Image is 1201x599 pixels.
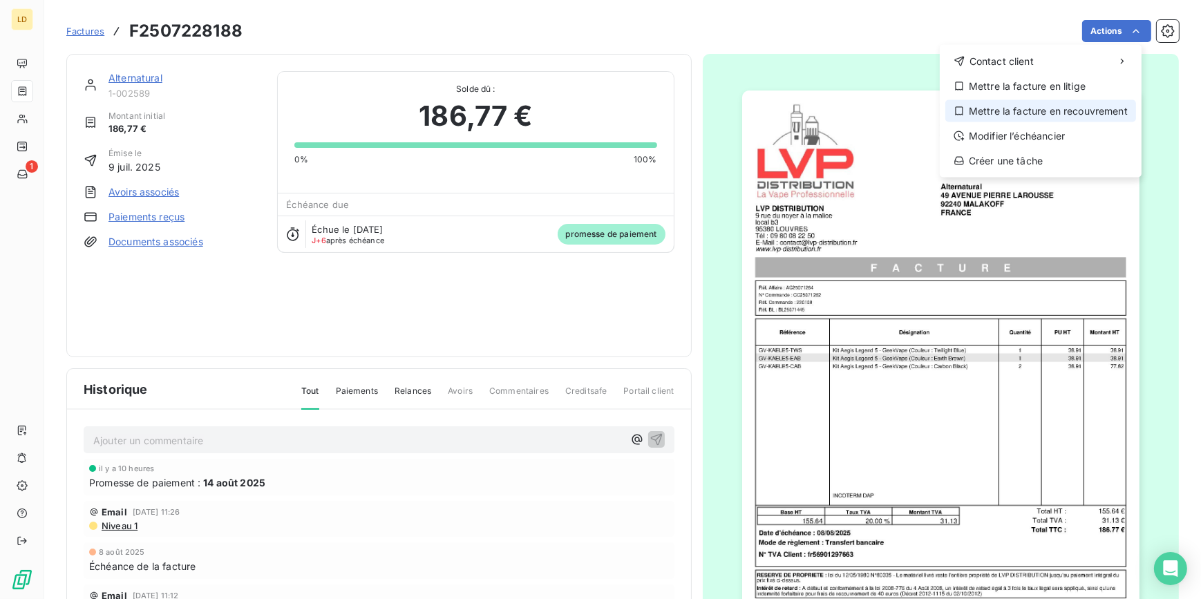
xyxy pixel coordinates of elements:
[970,55,1034,68] span: Contact client
[945,150,1136,172] div: Créer une tâche
[945,100,1136,122] div: Mettre la facture en recouvrement
[945,75,1136,97] div: Mettre la facture en litige
[945,125,1136,147] div: Modifier l’échéancier
[940,45,1142,178] div: Actions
